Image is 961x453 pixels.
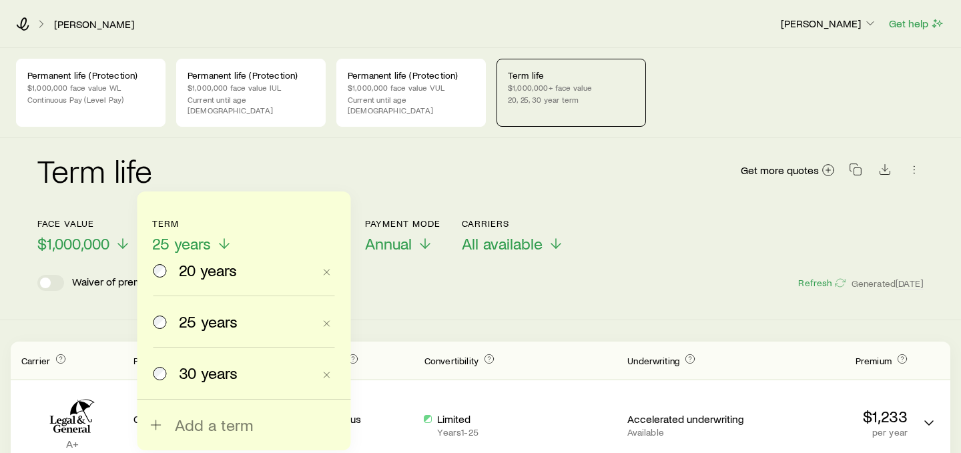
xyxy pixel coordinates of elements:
span: Underwriting [627,355,679,366]
p: A+ [21,437,123,450]
span: Premium [856,355,892,366]
span: Generated [852,278,924,290]
p: Continuous Pay (Level Pay) [27,94,154,105]
p: 20, 25, 30 year term [508,94,635,105]
button: [PERSON_NAME] [780,16,878,32]
button: Face value$1,000,000 [37,218,131,254]
span: $1,000,000 [37,234,109,253]
p: Years 1 - 25 [437,427,478,438]
button: Term25 years [152,218,232,254]
p: $1,233 [754,407,908,426]
p: Permanent life (Protection) [188,70,314,81]
span: 25 years [152,234,211,253]
button: CarriersAll available [462,218,564,254]
p: Accelerated underwriting [627,412,743,426]
p: $1,000,000 face value WL [27,82,154,93]
a: Permanent life (Protection)$1,000,000 face value WLContinuous Pay (Level Pay) [16,59,166,127]
a: [PERSON_NAME] [53,18,135,31]
p: Standard Plus [298,412,414,426]
a: Term life$1,000,000+ face value20, 25, 30 year term [497,59,646,127]
span: All available [462,234,543,253]
h2: Term life [37,154,152,186]
p: $1,000,000 face value IUL [188,82,314,93]
p: OPTerm [133,412,288,426]
p: per year [754,427,908,438]
span: Annual [365,234,412,253]
p: Face value [37,218,131,229]
button: Payment ModeAnnual [365,218,440,254]
p: Carriers [462,218,564,229]
a: Get more quotes [740,163,836,178]
span: Carrier [21,355,50,366]
p: Permanent life (Protection) [27,70,154,81]
button: Refresh [797,277,846,290]
p: [PERSON_NAME] [781,17,877,30]
a: Permanent life (Protection)$1,000,000 face value IULCurrent until age [DEMOGRAPHIC_DATA] [176,59,326,127]
p: Waiver of premium rider [72,275,182,291]
p: Limited [437,412,478,426]
a: Download CSV [876,165,894,178]
span: Convertibility [424,355,478,366]
p: Term [152,218,232,229]
span: Get more quotes [741,165,819,175]
a: Permanent life (Protection)$1,000,000 face value VULCurrent until age [DEMOGRAPHIC_DATA] [336,59,486,127]
p: Payment Mode [365,218,440,229]
p: $1,000,000+ face value [508,82,635,93]
span: [DATE] [896,278,924,290]
p: Term life [508,70,635,81]
span: Product [133,355,166,366]
p: $1,000,000 face value VUL [348,82,474,93]
p: Current until age [DEMOGRAPHIC_DATA] [348,94,474,115]
p: Permanent life (Protection) [348,70,474,81]
p: Current until age [DEMOGRAPHIC_DATA] [188,94,314,115]
p: Available [627,427,743,438]
button: Get help [888,16,945,31]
